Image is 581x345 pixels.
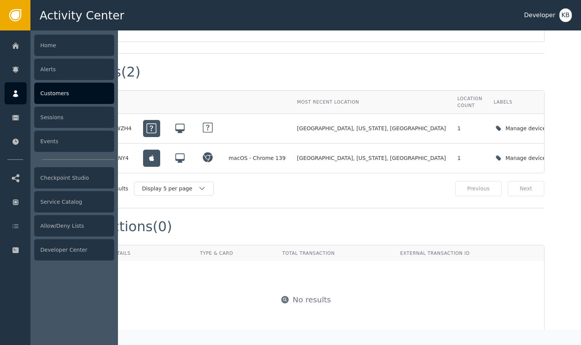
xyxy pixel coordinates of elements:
[5,106,114,128] a: Sessions
[493,121,578,136] button: Manage device labels
[395,245,544,261] th: External Transaction ID
[73,125,132,133] div: DID-MFWP2RTOWZH4
[5,58,114,80] a: Alerts
[34,239,114,260] div: Developer Center
[293,294,331,305] div: No results
[5,215,114,237] a: Allow/Deny Lists
[142,185,198,193] div: Display 5 per page
[34,83,114,104] div: Customers
[297,125,446,133] span: [GEOGRAPHIC_DATA], [US_STATE], [GEOGRAPHIC_DATA]
[34,131,114,152] div: Events
[229,154,286,162] div: macOS - Chrome 139
[277,245,395,261] th: Total Transaction
[34,59,114,80] div: Alerts
[5,34,114,56] a: Home
[505,125,565,133] div: Manage device labels
[452,91,488,114] th: Location Count
[34,167,114,188] div: Checkpoint Studio
[559,8,572,22] button: KB
[34,191,114,212] div: Service Catalog
[40,7,124,24] span: Activity Center
[194,245,276,261] th: Type & Card
[457,125,482,133] div: 1
[493,150,578,166] button: Manage device labels
[34,35,114,56] div: Home
[5,191,114,213] a: Service Catalog
[34,215,114,236] div: Allow/Deny Lists
[5,239,114,261] a: Developer Center
[291,91,452,114] th: Most Recent Location
[524,11,555,20] div: Developer
[34,107,114,128] div: Sessions
[5,167,114,189] a: Checkpoint Studio
[68,245,194,261] th: Transaction Details
[134,182,214,196] button: Display 5 per page
[5,82,114,104] a: Customers
[457,154,482,162] div: 1
[505,154,565,162] div: Manage device labels
[5,130,114,152] a: Events
[297,154,446,162] span: [GEOGRAPHIC_DATA], [US_STATE], [GEOGRAPHIC_DATA]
